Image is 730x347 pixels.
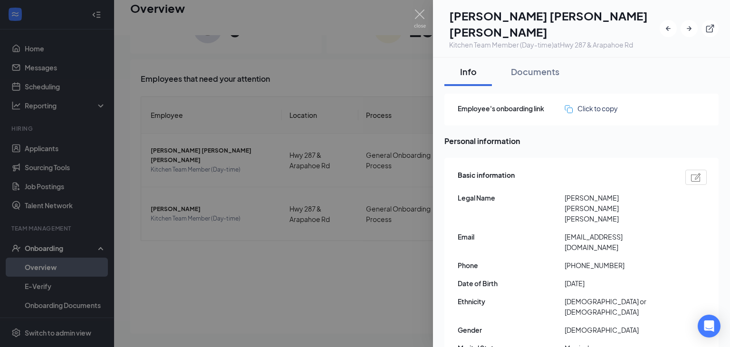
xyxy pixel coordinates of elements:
[698,315,720,337] div: Open Intercom Messenger
[458,170,515,185] span: Basic information
[449,40,660,49] div: Kitchen Team Member (Day-time) at Hwy 287 & Arapahoe Rd
[565,231,672,252] span: [EMAIL_ADDRESS][DOMAIN_NAME]
[684,24,694,33] svg: ArrowRight
[458,260,565,270] span: Phone
[458,103,565,114] span: Employee's onboarding link
[701,20,719,37] button: ExternalLink
[458,296,565,307] span: Ethnicity
[681,20,698,37] button: ArrowRight
[458,278,565,289] span: Date of Birth
[449,8,660,40] h1: [PERSON_NAME] [PERSON_NAME] [PERSON_NAME]
[565,325,672,335] span: [DEMOGRAPHIC_DATA]
[663,24,673,33] svg: ArrowLeftNew
[565,260,672,270] span: [PHONE_NUMBER]
[705,24,715,33] svg: ExternalLink
[458,193,565,203] span: Legal Name
[565,278,672,289] span: [DATE]
[511,66,559,77] div: Documents
[565,103,618,114] button: Click to copy
[458,325,565,335] span: Gender
[660,20,677,37] button: ArrowLeftNew
[565,193,672,224] span: [PERSON_NAME] [PERSON_NAME] [PERSON_NAME]
[565,296,672,317] span: [DEMOGRAPHIC_DATA] or [DEMOGRAPHIC_DATA]
[454,66,482,77] div: Info
[458,231,565,242] span: Email
[444,135,719,147] span: Personal information
[565,105,573,113] img: click-to-copy.71757273a98fde459dfc.svg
